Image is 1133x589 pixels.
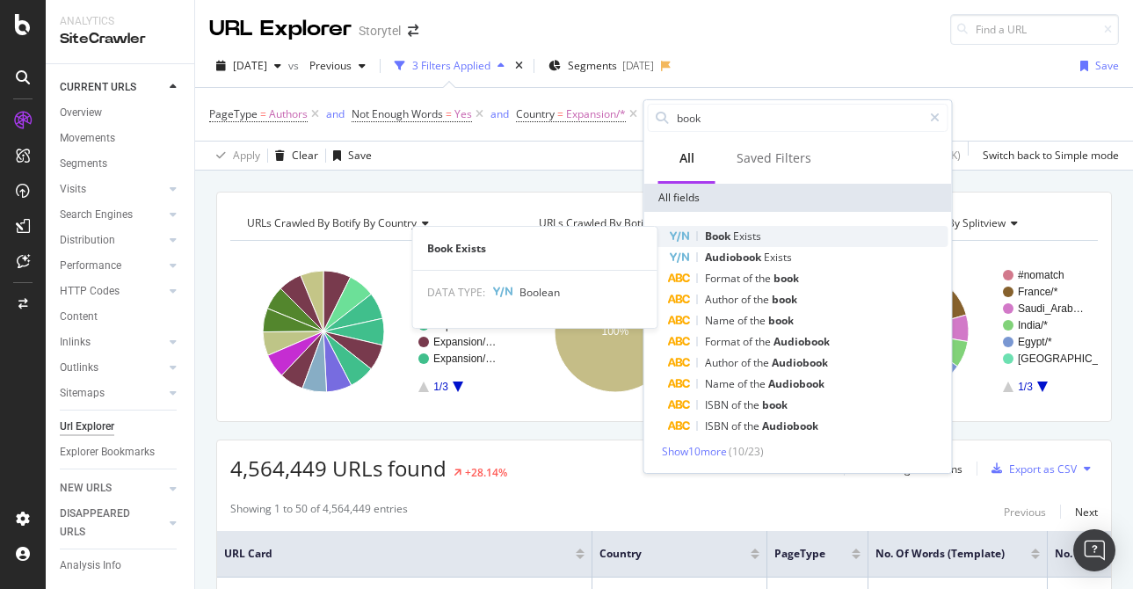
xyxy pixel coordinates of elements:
[60,556,182,575] a: Analysis Info
[744,418,762,433] span: the
[753,355,772,370] span: the
[60,78,136,97] div: CURRENT URLS
[768,376,824,391] span: Audiobook
[348,148,372,163] div: Save
[705,313,737,328] span: Name
[60,333,164,352] a: Inlinks
[359,22,401,40] div: Storytel
[737,313,750,328] span: of
[1018,302,1084,315] text: Saudi_Arab…
[512,57,527,75] div: times
[832,215,1006,230] span: URLs Crawled By Botify By splitview
[60,418,114,436] div: Url Explorer
[731,418,744,433] span: of
[60,282,120,301] div: HTTP Codes
[60,333,91,352] div: Inlinks
[60,505,164,542] a: DISAPPEARED URLS
[60,129,115,148] div: Movements
[1075,501,1098,522] button: Next
[60,78,164,97] a: CURRENT URLS
[557,106,563,121] span: =
[60,29,180,49] div: SiteCrawler
[60,359,98,377] div: Outlinks
[774,546,825,562] span: PageType
[60,505,149,542] div: DISAPPEARED URLS
[744,397,762,412] span: the
[288,58,302,73] span: vs
[60,282,164,301] a: HTTP Codes
[983,148,1119,163] div: Switch back to Simple mode
[762,418,818,433] span: Audiobook
[1018,319,1048,331] text: India/*
[602,325,629,338] text: 100%
[729,444,764,459] span: ( 10 / 23 )
[1009,462,1077,476] div: Export as CSV
[60,231,115,250] div: Distribution
[731,397,744,412] span: of
[662,444,727,459] span: Show 10 more
[753,292,772,307] span: the
[743,271,755,286] span: of
[209,106,258,121] span: PageType
[230,255,513,408] svg: A chart.
[465,465,507,480] div: +28.14%
[741,292,753,307] span: of
[60,556,121,575] div: Analysis Info
[705,334,743,349] span: Format
[60,206,164,224] a: Search Engines
[433,336,496,348] text: Expansion/…
[755,334,773,349] span: the
[705,292,741,307] span: Author
[522,255,805,408] div: A chart.
[733,229,761,244] span: Exists
[292,148,318,163] div: Clear
[60,180,164,199] a: Visits
[247,215,417,230] span: URLs Crawled By Botify By country
[60,443,182,462] a: Explorer Bookmarks
[1075,505,1098,520] div: Next
[705,355,741,370] span: Author
[60,206,133,224] div: Search Engines
[705,376,737,391] span: Name
[599,546,724,562] span: Country
[454,102,472,127] span: Yes
[1073,529,1115,571] div: Open Intercom Messenger
[1004,501,1046,522] button: Previous
[737,376,750,391] span: of
[541,52,661,80] button: Segments[DATE]
[60,104,102,122] div: Overview
[679,149,694,167] div: All
[60,104,182,122] a: Overview
[209,142,260,170] button: Apply
[772,292,797,307] span: book
[269,102,308,127] span: Authors
[408,25,418,37] div: arrow-right-arrow-left
[705,397,731,412] span: ISBN
[705,418,731,433] span: ISBN
[490,105,509,122] button: and
[762,397,788,412] span: book
[705,229,733,244] span: Book
[535,209,789,237] h4: URLs Crawled By Botify By pagetype
[539,215,715,230] span: URLs Crawled By Botify By pagetype
[516,106,555,121] span: Country
[815,255,1098,408] svg: A chart.
[773,271,799,286] span: book
[976,142,1119,170] button: Switch back to Simple mode
[750,313,768,328] span: the
[233,148,260,163] div: Apply
[773,334,830,349] span: Audiobook
[60,479,112,498] div: NEW URLS
[828,209,1082,237] h4: URLs Crawled By Botify By splitview
[950,14,1119,45] input: Find a URL
[519,285,560,300] span: Boolean
[230,454,447,483] span: 4,564,449 URLs found
[490,106,509,121] div: and
[388,52,512,80] button: 3 Filters Applied
[60,180,86,199] div: Visits
[737,149,811,167] div: Saved Filters
[622,58,654,73] div: [DATE]
[1004,505,1046,520] div: Previous
[705,250,764,265] span: Audiobook
[352,106,443,121] span: Not Enough Words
